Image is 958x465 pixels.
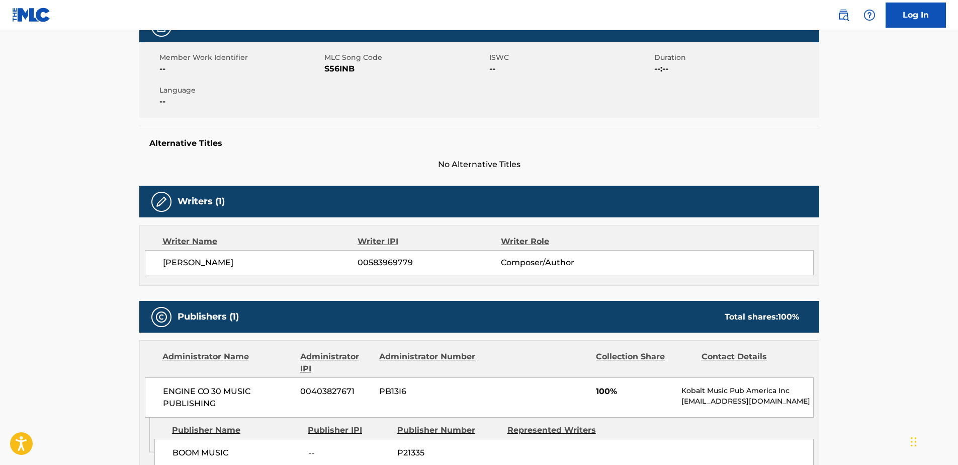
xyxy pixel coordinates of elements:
a: Public Search [833,5,853,25]
h5: Writers (1) [178,196,225,207]
span: Composer/Author [501,257,631,269]
span: BOOM MUSIC [172,447,301,459]
div: Total shares: [725,311,799,323]
p: Kobalt Music Pub America Inc [681,385,813,396]
div: Publisher IPI [308,424,390,436]
a: Log In [886,3,946,28]
span: 00403827671 [300,385,372,398]
div: Administrator Name [162,351,293,375]
span: S56INB [324,63,487,75]
h5: Publishers (1) [178,311,239,323]
span: -- [489,63,652,75]
span: PB13I6 [379,385,477,398]
div: Publisher Name [172,424,300,436]
div: Collection Share [596,351,693,375]
div: Drag [911,427,917,457]
span: -- [308,447,390,459]
span: ENGINE CO 30 MUSIC PUBLISHING [163,385,293,410]
span: No Alternative Titles [139,159,819,171]
span: Duration [654,52,817,63]
span: 100% [596,385,674,398]
img: search [837,9,849,21]
div: Represented Writers [507,424,610,436]
span: 00583969779 [358,257,500,269]
div: Contact Details [702,351,799,375]
span: P21335 [397,447,500,459]
div: Administrator IPI [300,351,372,375]
span: 100 % [778,312,799,322]
div: Writer Name [162,236,358,248]
span: -- [159,96,322,108]
img: Writers [155,196,167,208]
div: Help [859,5,880,25]
div: Writer IPI [358,236,501,248]
span: ISWC [489,52,652,63]
p: [EMAIL_ADDRESS][DOMAIN_NAME] [681,396,813,407]
h5: Alternative Titles [149,138,809,148]
span: Member Work Identifier [159,52,322,63]
img: help [863,9,876,21]
iframe: Chat Widget [908,417,958,465]
div: Publisher Number [397,424,500,436]
span: --:-- [654,63,817,75]
img: Publishers [155,311,167,323]
span: -- [159,63,322,75]
span: [PERSON_NAME] [163,257,358,269]
div: Administrator Number [379,351,477,375]
div: Writer Role [501,236,631,248]
span: MLC Song Code [324,52,487,63]
img: MLC Logo [12,8,51,22]
span: Language [159,85,322,96]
